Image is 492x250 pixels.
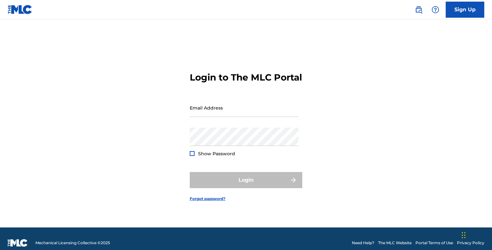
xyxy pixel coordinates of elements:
[462,226,466,245] div: Drag
[415,240,453,246] a: Portal Terms of Use
[8,239,28,247] img: logo
[190,196,225,202] a: Forgot password?
[429,3,442,16] div: Help
[8,5,32,14] img: MLC Logo
[446,2,484,18] a: Sign Up
[457,240,484,246] a: Privacy Policy
[432,6,439,14] img: help
[198,151,235,157] span: Show Password
[352,240,374,246] a: Need Help?
[378,240,412,246] a: The MLC Website
[190,72,302,83] h3: Login to The MLC Portal
[412,3,425,16] a: Public Search
[35,240,110,246] span: Mechanical Licensing Collective © 2025
[460,219,492,250] iframe: Chat Widget
[415,6,423,14] img: search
